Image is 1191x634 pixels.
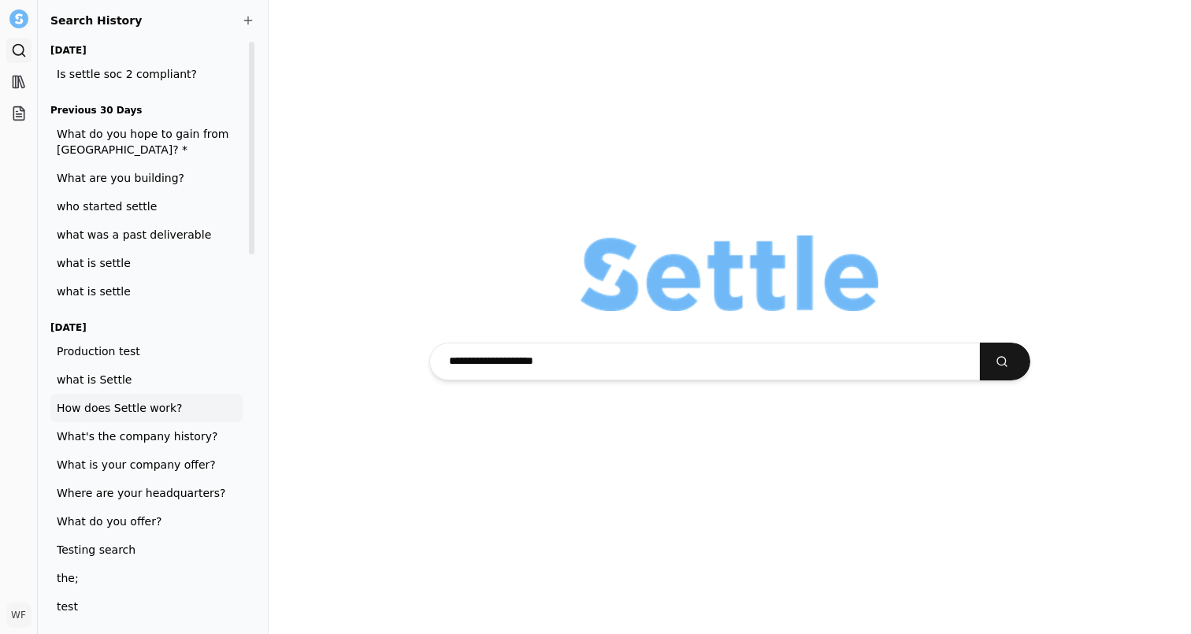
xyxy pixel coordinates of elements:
[57,126,236,158] span: What do you hope to gain from [GEOGRAPHIC_DATA]? *
[57,66,236,82] span: Is settle soc 2 compliant?
[581,235,878,311] img: Organization logo
[50,318,243,337] h3: [DATE]
[57,485,236,501] span: Where are your headquarters?
[6,38,32,63] a: Search
[57,400,236,416] span: How does Settle work?
[9,9,28,28] img: Settle
[57,372,236,387] span: what is Settle
[6,6,32,32] button: Settle
[6,602,32,628] button: WF
[57,599,236,614] span: test
[57,514,236,529] span: What do you offer?
[57,457,236,473] span: What is your company offer?
[57,284,236,299] span: what is settle
[50,41,243,60] h3: [DATE]
[6,69,32,95] a: Library
[50,101,243,120] h3: Previous 30 Days
[57,170,236,186] span: What are you building?
[57,343,236,359] span: Production test
[6,101,32,126] a: Projects
[57,428,236,444] span: What's the company history?
[50,13,255,28] h2: Search History
[57,255,236,271] span: what is settle
[57,570,236,586] span: the;
[57,198,236,214] span: who started settle
[57,542,236,558] span: Testing search
[57,227,236,243] span: what was a past deliverable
